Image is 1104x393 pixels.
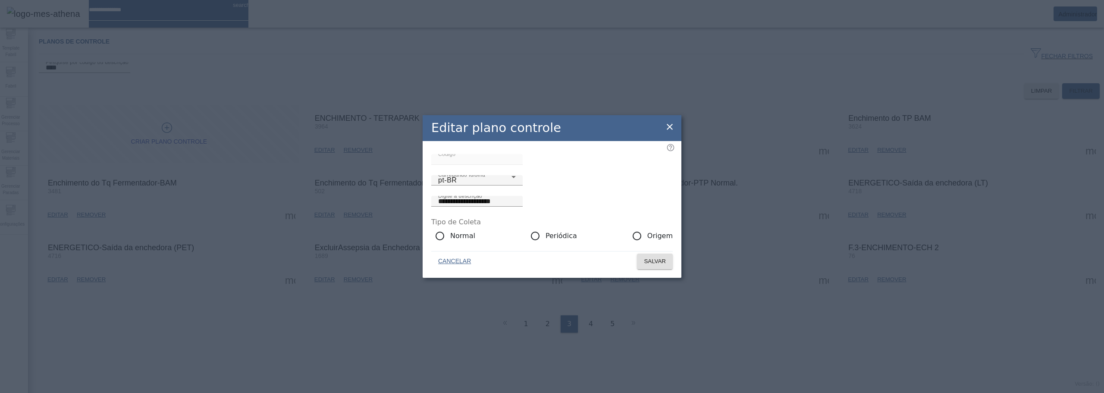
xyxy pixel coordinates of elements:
[438,151,455,157] mat-label: Código
[637,254,673,269] button: SALVAR
[544,231,577,241] label: Periódica
[448,231,475,241] label: Normal
[438,176,457,184] span: pt-BR
[646,231,673,241] label: Origem
[431,254,478,269] button: CANCELAR
[431,218,481,226] label: Tipo de Coleta
[438,193,482,198] mat-label: Digite a descrição
[431,119,561,137] h2: Editar plano controle
[644,257,666,266] span: SALVAR
[438,257,471,266] span: CANCELAR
